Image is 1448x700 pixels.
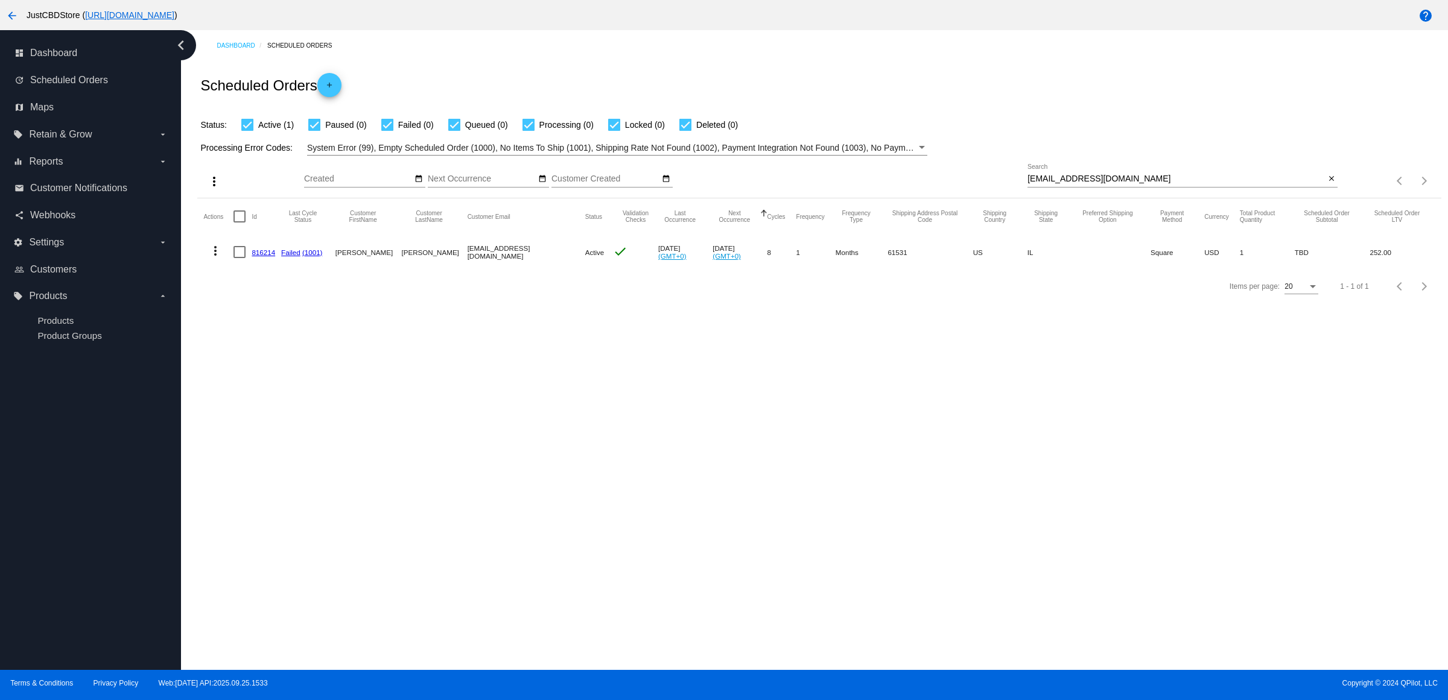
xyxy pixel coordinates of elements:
mat-header-cell: Total Product Quantity [1240,198,1295,235]
span: Webhooks [30,210,75,221]
a: Products [37,315,74,326]
mat-cell: Months [836,235,888,270]
span: Retain & Grow [29,129,92,140]
button: Change sorting for ShippingState [1027,210,1065,223]
mat-icon: more_vert [208,244,223,258]
span: Processing (0) [539,118,594,132]
button: Change sorting for PreferredShippingOption [1076,210,1140,223]
input: Created [304,174,413,184]
button: Clear [1325,173,1338,186]
i: equalizer [13,157,23,166]
mat-cell: [EMAIL_ADDRESS][DOMAIN_NAME] [468,235,585,270]
button: Change sorting for CurrencyIso [1204,213,1229,220]
button: Change sorting for CustomerEmail [468,213,510,220]
span: Queued (0) [465,118,508,132]
i: email [14,183,24,193]
a: dashboard Dashboard [14,43,168,63]
span: Maps [30,102,54,113]
button: Change sorting for Frequency [796,213,825,220]
a: people_outline Customers [14,260,168,279]
i: share [14,210,24,220]
mat-header-cell: Validation Checks [613,198,658,235]
button: Change sorting for CustomerLastName [401,210,456,223]
i: people_outline [14,265,24,274]
input: Customer Created [551,174,660,184]
span: Deleted (0) [696,118,738,132]
mat-select: Filter by Processing Error Codes [307,140,927,156]
span: Failed (0) [398,118,434,132]
span: Active [585,248,605,256]
button: Previous page [1388,169,1412,193]
button: Change sorting for Id [252,213,256,220]
i: arrow_drop_down [158,130,168,139]
i: arrow_drop_down [158,157,168,166]
mat-icon: check [613,244,627,259]
i: chevron_left [171,36,191,55]
a: (GMT+0) [713,252,741,260]
mat-cell: 8 [767,235,796,270]
span: Products [29,291,67,301]
span: Active (1) [258,118,294,132]
input: Next Occurrence [428,174,536,184]
a: (GMT+0) [658,252,687,260]
button: Previous page [1388,274,1412,298]
span: Status: [200,120,227,130]
a: Product Groups [37,330,101,341]
span: Dashboard [30,48,77,58]
a: [URL][DOMAIN_NAME] [85,10,174,20]
mat-cell: [PERSON_NAME] [335,235,402,270]
mat-icon: more_vert [207,174,221,189]
a: map Maps [14,98,168,117]
button: Change sorting for Status [585,213,602,220]
span: Customer Notifications [30,183,127,194]
mat-cell: USD [1204,235,1240,270]
mat-cell: US [973,235,1027,270]
mat-icon: help [1418,8,1433,23]
mat-cell: [DATE] [713,235,767,270]
a: update Scheduled Orders [14,71,168,90]
span: Paused (0) [325,118,366,132]
button: Change sorting for ShippingPostcode [888,210,962,223]
span: Scheduled Orders [30,75,108,86]
mat-icon: add [322,81,337,95]
i: dashboard [14,48,24,58]
mat-icon: arrow_back [5,8,19,23]
span: Reports [29,156,63,167]
a: Terms & Conditions [10,679,73,687]
input: Search [1027,174,1325,184]
button: Next page [1412,274,1437,298]
button: Change sorting for CustomerFirstName [335,210,391,223]
mat-icon: close [1327,174,1336,184]
i: local_offer [13,291,23,301]
mat-cell: [PERSON_NAME] [401,235,467,270]
a: 816214 [252,248,275,256]
span: Locked (0) [625,118,665,132]
span: 20 [1284,282,1292,291]
button: Change sorting for LifetimeValue [1370,210,1424,223]
button: Change sorting for ShippingCountry [973,210,1017,223]
mat-icon: date_range [662,174,670,184]
mat-cell: IL [1027,235,1076,270]
button: Change sorting for NextOccurrenceUtc [713,210,756,223]
i: update [14,75,24,85]
mat-header-cell: Actions [203,198,233,235]
i: settings [13,238,23,247]
a: (1001) [302,248,323,256]
mat-select: Items per page: [1284,283,1318,291]
button: Change sorting for PaymentMethod.Type [1151,210,1193,223]
a: Scheduled Orders [267,36,343,55]
button: Next page [1412,169,1437,193]
mat-icon: date_range [414,174,423,184]
a: Dashboard [217,36,267,55]
i: local_offer [13,130,23,139]
button: Change sorting for LastProcessingCycleId [281,210,325,223]
mat-cell: TBD [1295,235,1370,270]
a: email Customer Notifications [14,178,168,198]
a: Failed [281,248,300,256]
a: Privacy Policy [94,679,139,687]
span: Processing Error Codes: [200,143,293,153]
a: share Webhooks [14,206,168,225]
i: arrow_drop_down [158,291,168,301]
